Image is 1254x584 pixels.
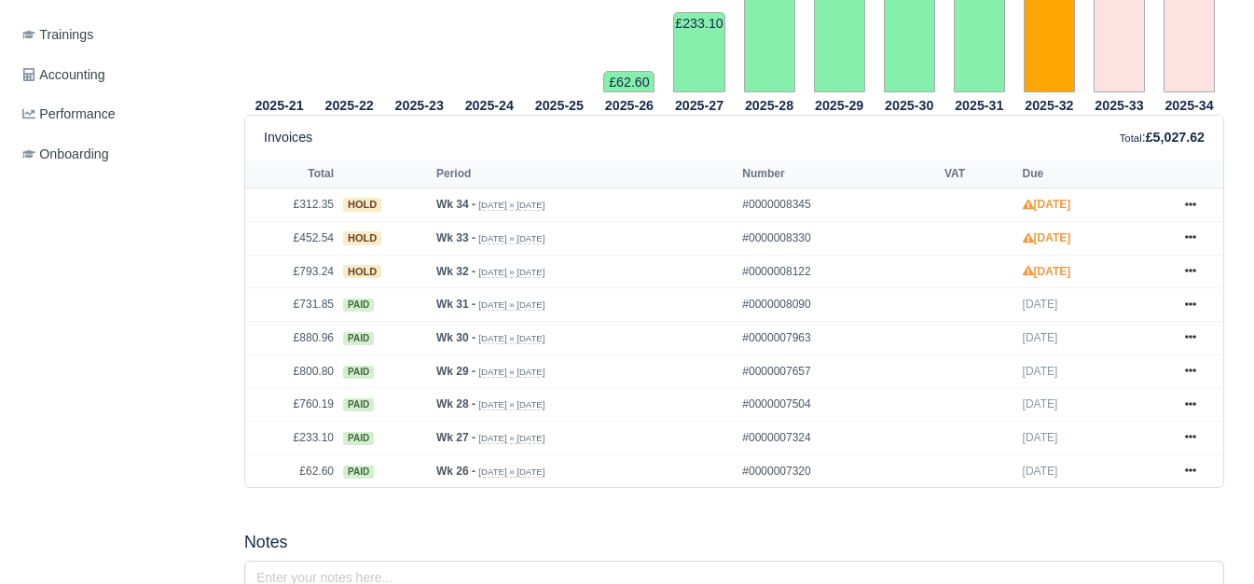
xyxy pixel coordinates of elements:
[436,431,475,444] strong: Wk 27 -
[737,321,940,355] td: #0000007963
[737,454,940,487] td: #0000007320
[22,104,116,125] span: Performance
[343,466,374,479] span: paid
[664,93,734,116] th: 2025-27
[1014,93,1084,116] th: 2025-32
[436,365,475,378] strong: Wk 29 -
[245,454,338,487] td: £62.60
[244,533,1224,552] h5: Notes
[343,432,374,445] span: paid
[245,321,338,355] td: £880.96
[478,367,544,378] small: [DATE] » [DATE]
[1018,160,1167,188] th: Due
[1023,231,1071,244] strong: [DATE]
[245,355,338,388] td: £800.80
[875,93,944,116] th: 2025-30
[1023,198,1071,211] strong: [DATE]
[343,366,374,379] span: paid
[15,136,222,173] a: Onboarding
[594,93,664,116] th: 2025-26
[478,433,544,444] small: [DATE] » [DATE]
[245,188,338,222] td: £312.35
[264,130,312,146] h6: Invoices
[940,160,1018,188] th: VAT
[1023,331,1058,344] span: [DATE]
[478,233,544,244] small: [DATE] » [DATE]
[22,64,105,86] span: Accounting
[737,221,940,255] td: #0000008330
[737,288,940,322] td: #0000008090
[1146,130,1205,145] strong: £5,027.62
[245,221,338,255] td: £452.54
[1161,494,1254,584] iframe: Chat Widget
[1023,397,1058,410] span: [DATE]
[1023,465,1058,478] span: [DATE]
[245,388,338,422] td: £760.19
[343,299,374,312] span: paid
[343,398,374,411] span: paid
[245,288,338,322] td: £731.85
[737,355,940,388] td: #0000007657
[432,160,737,188] th: Period
[603,71,655,92] td: £62.60
[343,265,381,279] span: hold
[1023,365,1058,378] span: [DATE]
[737,255,940,288] td: #0000008122
[436,231,475,244] strong: Wk 33 -
[1084,93,1154,116] th: 2025-33
[478,267,544,278] small: [DATE] » [DATE]
[737,388,940,422] td: #0000007504
[673,12,724,93] td: £233.10
[22,144,109,165] span: Onboarding
[478,299,544,311] small: [DATE] » [DATE]
[436,397,475,410] strong: Wk 28 -
[524,93,594,116] th: 2025-25
[314,93,384,116] th: 2025-22
[245,160,338,188] th: Total
[478,333,544,344] small: [DATE] » [DATE]
[245,255,338,288] td: £793.24
[1120,127,1205,148] div: :
[944,93,1014,116] th: 2025-31
[454,93,524,116] th: 2025-24
[436,265,475,278] strong: Wk 32 -
[737,160,940,188] th: Number
[1023,265,1071,278] strong: [DATE]
[737,188,940,222] td: #0000008345
[15,57,222,93] a: Accounting
[245,422,338,455] td: £233.10
[478,200,544,211] small: [DATE] » [DATE]
[384,93,454,116] th: 2025-23
[436,331,475,344] strong: Wk 30 -
[1154,93,1224,116] th: 2025-34
[343,198,381,212] span: hold
[436,198,475,211] strong: Wk 34 -
[343,231,381,245] span: hold
[805,93,875,116] th: 2025-29
[15,17,222,53] a: Trainings
[244,93,314,116] th: 2025-21
[436,465,475,478] strong: Wk 26 -
[343,332,374,345] span: paid
[1120,132,1142,144] small: Total
[478,399,544,410] small: [DATE] » [DATE]
[735,93,805,116] th: 2025-28
[737,422,940,455] td: #0000007324
[1023,431,1058,444] span: [DATE]
[15,96,222,132] a: Performance
[1023,298,1058,311] span: [DATE]
[22,24,93,46] span: Trainings
[436,298,475,311] strong: Wk 31 -
[478,466,544,478] small: [DATE] » [DATE]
